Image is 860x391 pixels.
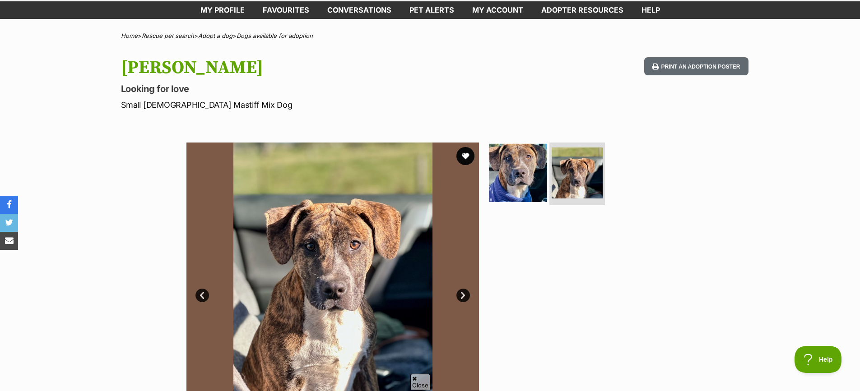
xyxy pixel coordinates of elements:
[410,374,430,390] span: Close
[456,147,474,165] button: favourite
[456,289,470,302] a: Next
[98,32,762,39] div: > > >
[632,1,669,19] a: Help
[195,289,209,302] a: Prev
[318,1,400,19] a: conversations
[463,1,532,19] a: My account
[552,147,603,198] img: Photo of Seth
[644,57,748,76] button: Print an adoption poster
[121,32,138,39] a: Home
[121,99,503,111] p: Small [DEMOGRAPHIC_DATA] Mastiff Mix Dog
[532,1,632,19] a: Adopter resources
[489,143,547,202] img: Photo of Seth
[400,1,463,19] a: Pet alerts
[142,32,194,39] a: Rescue pet search
[121,83,503,95] p: Looking for love
[121,57,503,78] h1: [PERSON_NAME]
[198,32,232,39] a: Adopt a dog
[795,346,842,373] iframe: Help Scout Beacon - Open
[254,1,318,19] a: Favourites
[191,1,254,19] a: My profile
[237,32,313,39] a: Dogs available for adoption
